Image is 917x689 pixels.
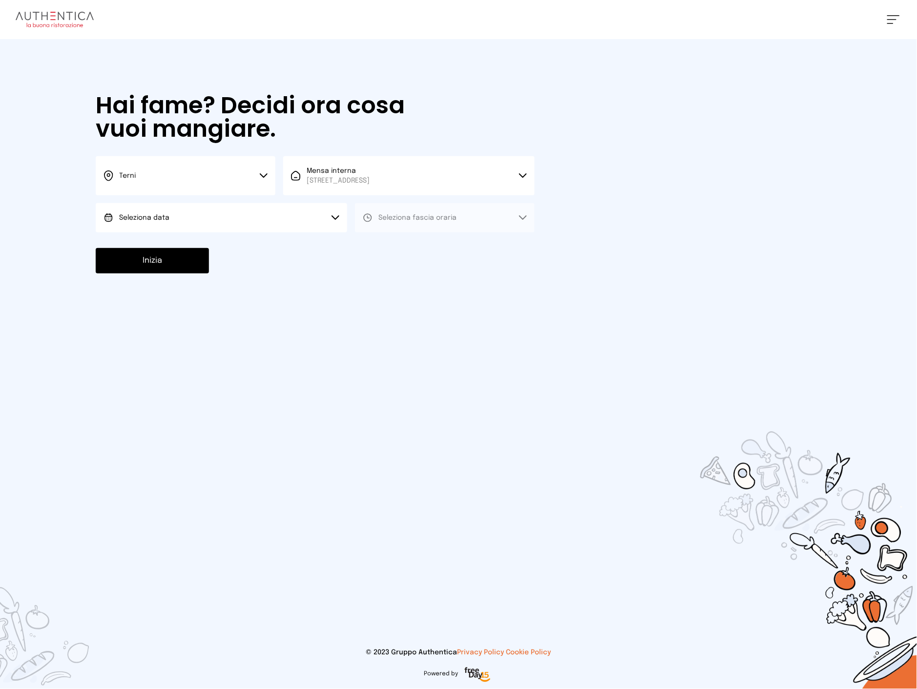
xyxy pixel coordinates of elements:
[283,156,535,195] button: Mensa interna[STREET_ADDRESS]
[96,156,275,195] button: Terni
[506,649,551,656] a: Cookie Policy
[307,166,370,186] span: Mensa interna
[378,214,457,221] span: Seleziona fascia oraria
[16,648,901,658] p: © 2023 Gruppo Authentica
[119,172,136,179] span: Terni
[96,94,425,141] h1: Hai fame? Decidi ora cosa vuoi mangiare.
[424,670,458,678] span: Powered by
[355,203,535,232] button: Seleziona fascia oraria
[119,214,169,221] span: Seleziona data
[96,248,209,273] button: Inizia
[644,376,917,689] img: sticker-selezione-mensa.70a28f7.png
[462,666,493,685] img: logo-freeday.3e08031.png
[307,176,370,186] span: [STREET_ADDRESS]
[458,649,504,656] a: Privacy Policy
[16,12,94,27] img: logo.8f33a47.png
[96,203,347,232] button: Seleziona data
